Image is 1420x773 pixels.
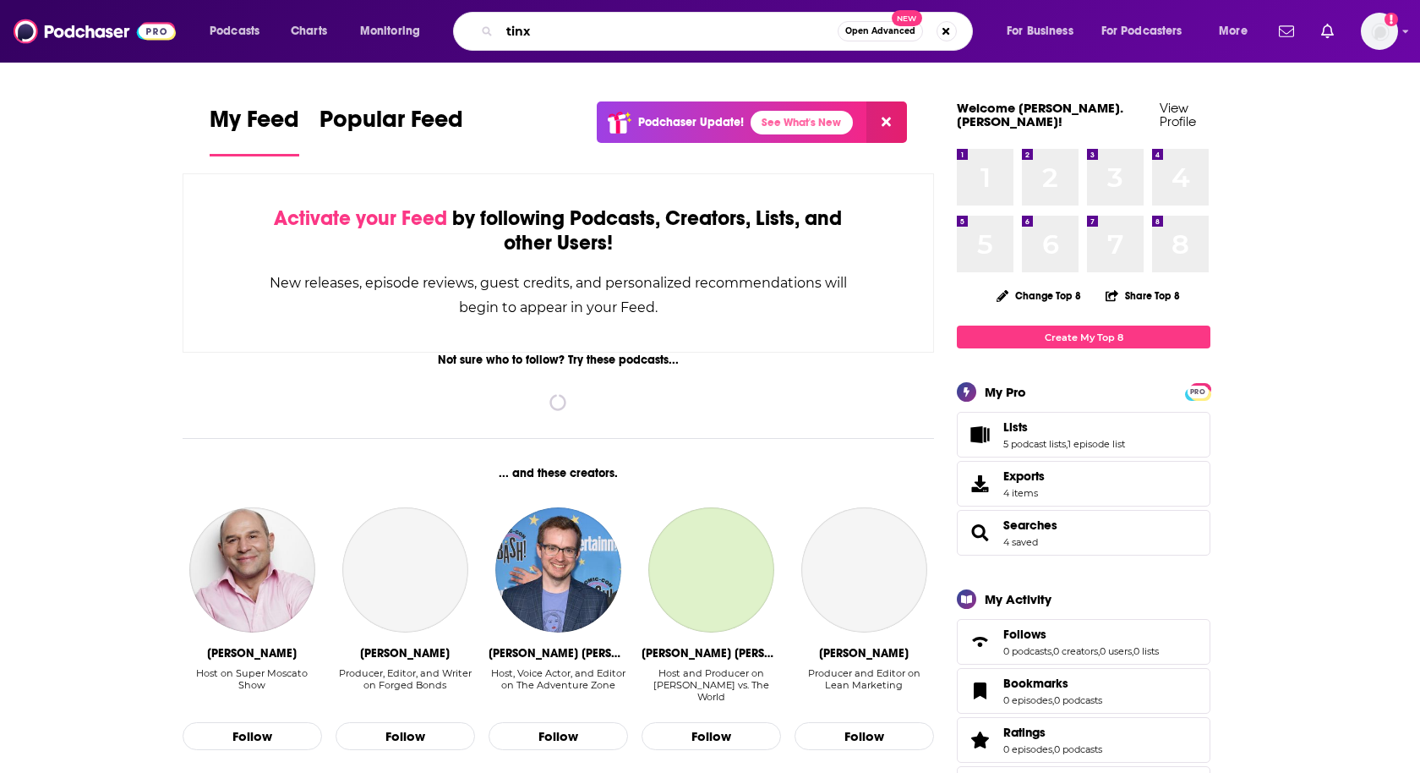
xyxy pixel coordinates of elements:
[210,19,259,43] span: Podcasts
[1052,743,1054,755] span: ,
[1272,17,1301,46] a: Show notifications dropdown
[1160,100,1196,129] a: View Profile
[268,206,849,255] div: by following Podcasts, Creators, Lists, and other Users!
[198,18,281,45] button: open menu
[957,619,1210,665] span: Follows
[489,722,628,751] button: Follow
[995,18,1095,45] button: open menu
[963,630,997,654] a: Follows
[495,507,620,633] img: Griffin McElroy
[183,466,934,480] div: ... and these creators.
[189,507,314,633] img: Vincent Moscato
[183,353,934,367] div: Not sure who to follow? Try these podcasts...
[336,667,475,704] div: Producer, Editor, and Writer on Forged Bonds
[1105,279,1181,312] button: Share Top 8
[489,667,628,704] div: Host, Voice Actor, and Editor on The Adventure Zone
[1003,487,1045,499] span: 4 items
[963,472,997,496] span: Exports
[291,19,327,43] span: Charts
[348,18,442,45] button: open menu
[1054,694,1102,706] a: 0 podcasts
[957,100,1123,129] a: Welcome [PERSON_NAME].[PERSON_NAME]!
[1361,13,1398,50] button: Show profile menu
[638,115,744,129] p: Podchaser Update!
[1007,19,1073,43] span: For Business
[1003,438,1066,450] a: 5 podcast lists
[1384,13,1398,26] svg: Add a profile image
[207,646,297,661] div: Vincent Moscato
[500,18,838,45] input: Search podcasts, credits, & more...
[1003,518,1057,533] a: Searches
[642,667,781,703] div: Host and Producer on [PERSON_NAME] vs. The World
[210,105,299,144] span: My Feed
[845,27,915,36] span: Open Advanced
[1052,694,1054,706] span: ,
[795,667,934,704] div: Producer and Editor on Lean Marketing
[1361,13,1398,50] span: Logged in as heidi.egloff
[1054,743,1102,755] a: 0 podcasts
[648,507,773,633] a: Corbin David Albaugh
[1100,645,1132,657] a: 0 users
[469,12,989,51] div: Search podcasts, credits, & more...
[1003,419,1028,435] span: Lists
[1003,469,1045,484] span: Exports
[1003,694,1052,706] a: 0 episodes
[1361,13,1398,50] img: User Profile
[1188,386,1208,398] span: PRO
[1003,645,1051,657] a: 0 podcasts
[1003,627,1046,642] span: Follows
[319,105,463,156] a: Popular Feed
[1003,725,1046,740] span: Ratings
[963,679,997,703] a: Bookmarks
[1051,645,1053,657] span: ,
[957,668,1210,714] span: Bookmarks
[1053,645,1098,657] a: 0 creators
[642,667,781,704] div: Host and Producer on Corbin vs. The World
[957,461,1210,507] a: Exports
[838,21,923,41] button: Open AdvancedNew
[957,412,1210,458] span: Lists
[1133,645,1159,657] a: 0 lists
[336,722,475,751] button: Follow
[268,271,849,320] div: New releases, episode reviews, guest credits, and personalized recommendations will begin to appe...
[183,667,322,704] div: Host on Super Moscato Show
[1003,536,1038,548] a: 4 saved
[795,667,934,691] div: Producer and Editor on Lean Marketing
[1314,17,1341,46] a: Show notifications dropdown
[963,521,997,545] a: Searches
[957,510,1210,556] span: Searches
[1003,419,1125,435] a: Lists
[280,18,337,45] a: Charts
[957,717,1210,763] span: Ratings
[801,507,926,633] a: Chris Lanphear
[489,646,628,661] div: Griffin McElroy
[1003,743,1052,755] a: 0 episodes
[957,326,1210,348] a: Create My Top 8
[751,111,853,134] a: See What's New
[183,667,322,691] div: Host on Super Moscato Show
[1101,19,1182,43] span: For Podcasters
[1188,385,1208,397] a: PRO
[642,722,781,751] button: Follow
[985,591,1051,607] div: My Activity
[1207,18,1269,45] button: open menu
[342,507,467,633] a: Pine Gonzalez
[1066,438,1068,450] span: ,
[963,423,997,447] a: Lists
[489,667,628,691] div: Host, Voice Actor, and Editor on The Adventure Zone
[319,105,463,144] span: Popular Feed
[183,722,322,751] button: Follow
[1003,676,1068,691] span: Bookmarks
[819,646,909,661] div: Chris Lanphear
[892,10,922,26] span: New
[14,15,176,47] a: Podchaser - Follow, Share and Rate Podcasts
[963,728,997,752] a: Ratings
[795,722,934,751] button: Follow
[1132,645,1133,657] span: ,
[336,667,475,691] div: Producer, Editor, and Writer on Forged Bonds
[1003,627,1159,642] a: Follows
[1003,676,1102,691] a: Bookmarks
